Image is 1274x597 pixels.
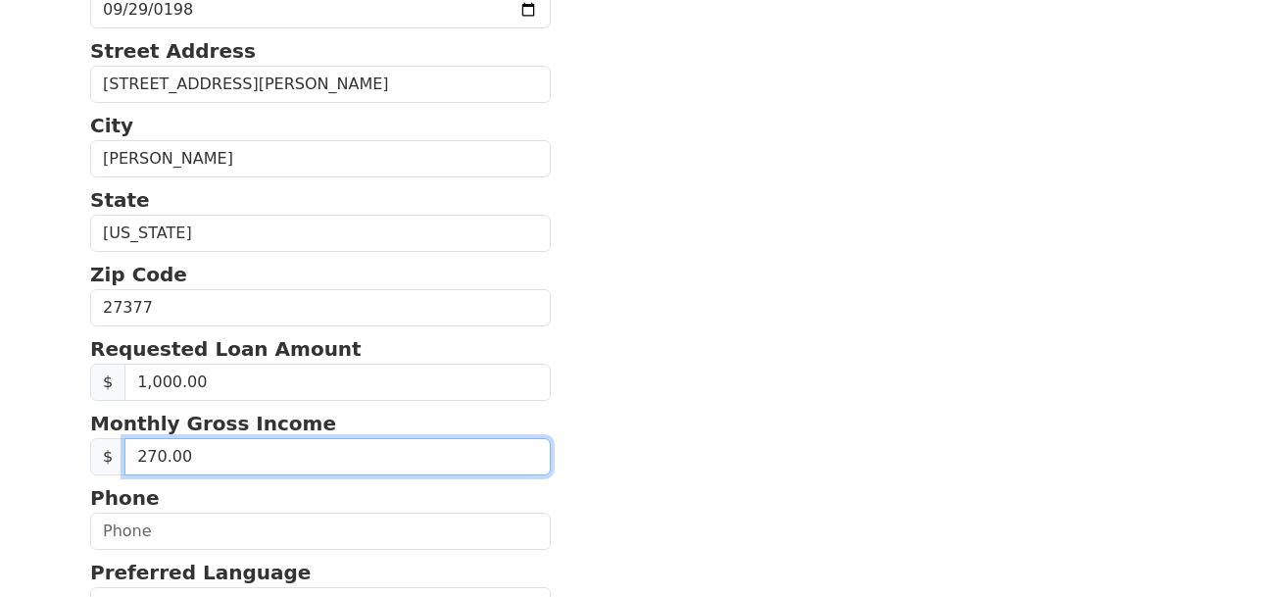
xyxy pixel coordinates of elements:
p: Monthly Gross Income [90,409,551,438]
strong: City [90,114,133,137]
input: Requested Loan Amount [124,364,551,401]
strong: State [90,188,150,212]
strong: Zip Code [90,263,187,286]
input: Street Address [90,66,551,103]
strong: Requested Loan Amount [90,337,362,361]
strong: Phone [90,486,159,510]
input: City [90,140,551,177]
strong: Preferred Language [90,561,311,584]
input: 0.00 [124,438,551,475]
span: $ [90,364,125,401]
input: Phone [90,513,551,550]
strong: Street Address [90,39,256,63]
input: Zip Code [90,289,551,326]
span: $ [90,438,125,475]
